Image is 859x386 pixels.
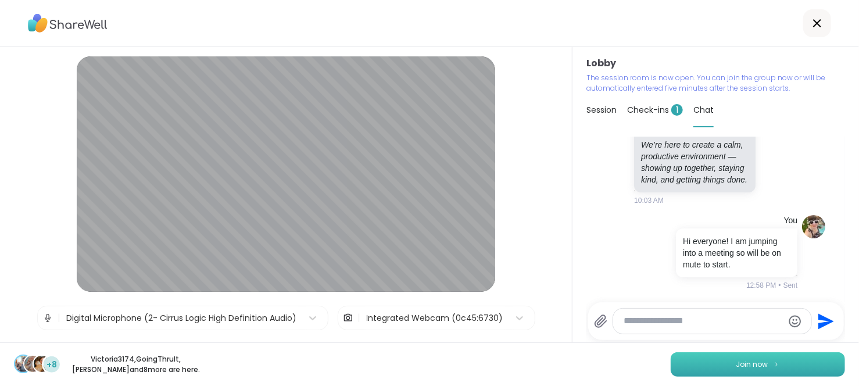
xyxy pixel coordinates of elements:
[586,73,845,94] p: The session room is now open. You can join the group now or will be automatically entered five mi...
[343,306,353,330] img: Camera
[358,306,361,330] span: |
[66,312,296,324] div: Digital Microphone (2- Cirrus Logic High Definition Audio)
[746,280,776,291] span: 12:58 PM
[773,361,780,367] img: ShareWell Logomark
[367,312,503,324] div: Integrated Webcam (0c45:6730)
[42,306,53,330] img: Microphone
[683,235,790,270] p: Hi everyone! I am jumping into a meeting so will be on mute to start.
[634,195,664,206] span: 10:03 AM
[641,140,747,184] em: We’re here to create a calm, productive environment — showing up together, staying kind, and gett...
[58,306,60,330] span: |
[34,356,50,372] img: LuAnn
[784,215,798,227] h4: You
[24,356,41,372] img: GoingThruIt
[671,104,683,116] span: 1
[693,104,714,116] span: Chat
[736,359,768,370] span: Join now
[783,280,798,291] span: Sent
[812,308,838,334] button: Send
[802,215,825,238] img: https://sharewell-space-live.sfo3.digitaloceanspaces.com/user-generated/3bf5b473-6236-4210-9da2-3...
[28,10,108,37] img: ShareWell Logo
[624,315,782,327] textarea: Type your message
[46,359,57,371] span: +8
[778,280,781,291] span: •
[15,356,31,372] img: Victoria3174
[586,104,617,116] span: Session
[71,354,201,375] p: Victoria3174 , GoingThruIt , [PERSON_NAME] and 8 more are here.
[788,314,802,328] button: Emoji picker
[586,56,845,70] h3: Lobby
[627,104,683,116] span: Check-ins
[671,352,845,377] button: Join now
